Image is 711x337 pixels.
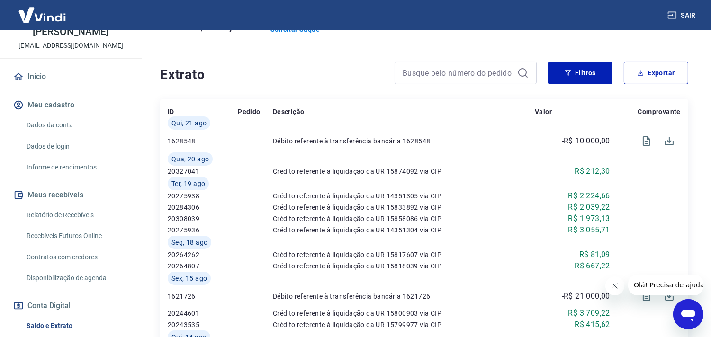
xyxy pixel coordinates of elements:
span: Ter, 19 ago [171,179,205,188]
p: Crédito referente à liquidação da UR 14351304 via CIP [273,225,535,235]
p: Crédito referente à liquidação da UR 14351305 via CIP [273,191,535,201]
p: Crédito referente à liquidação da UR 15874092 via CIP [273,167,535,176]
p: 20244601 [168,309,238,318]
p: R$ 3.055,71 [568,224,610,236]
button: Meus recebíveis [11,185,130,205]
button: Filtros [548,62,612,84]
a: Disponibilização de agenda [23,268,130,288]
p: 20275938 [168,191,238,201]
p: ID [168,107,174,116]
p: Crédito referente à liquidação da UR 15817607 via CIP [273,250,535,259]
a: Saldo e Extrato [23,316,130,336]
p: R$ 667,22 [575,260,610,272]
p: [EMAIL_ADDRESS][DOMAIN_NAME] [18,41,123,51]
a: Contratos com credores [23,248,130,267]
p: 20243535 [168,320,238,329]
span: Download [658,130,681,152]
a: Informe de rendimentos [23,158,130,177]
p: Débito referente à transferência bancária 1628548 [273,136,535,146]
span: Seg, 18 ago [171,238,207,247]
iframe: Botão para abrir a janela de mensagens [673,299,703,329]
a: Início [11,66,130,87]
a: Dados de login [23,137,130,156]
span: Olá! Precisa de ajuda? [6,7,80,14]
p: R$ 212,30 [575,166,610,177]
span: Download [658,285,681,308]
p: Crédito referente à liquidação da UR 15833892 via CIP [273,203,535,212]
p: -R$ 21.000,00 [562,291,610,302]
p: 20284306 [168,203,238,212]
p: Comprovante [638,107,681,116]
p: R$ 415,62 [575,319,610,330]
p: 20264262 [168,250,238,259]
h4: Extrato [160,65,383,84]
p: 20308039 [168,214,238,223]
img: Vindi [11,0,73,29]
p: 20275936 [168,225,238,235]
p: -R$ 10.000,00 [562,135,610,147]
a: Relatório de Recebíveis [23,205,130,225]
p: Crédito referente à liquidação da UR 15800903 via CIP [273,309,535,318]
p: Crédito referente à liquidação da UR 15799977 via CIP [273,320,535,329]
p: Descrição [273,107,305,116]
span: Qua, 20 ago [171,154,209,164]
span: Visualizar [635,130,658,152]
p: 20264807 [168,261,238,271]
a: Dados da conta [23,115,130,135]
p: [PERSON_NAME] [33,27,108,37]
span: Qui, 21 ago [171,118,207,128]
p: Crédito referente à liquidação da UR 15858086 via CIP [273,214,535,223]
button: Sair [666,7,700,24]
p: R$ 3.709,22 [568,308,610,319]
p: R$ 2.039,22 [568,202,610,213]
a: Recebíveis Futuros Online [23,226,130,246]
input: Busque pelo número do pedido [403,66,513,80]
p: Pedido [238,107,260,116]
p: Crédito referente à liquidação da UR 15818039 via CIP [273,261,535,271]
span: Visualizar [635,285,658,308]
p: R$ 1.973,13 [568,213,610,224]
p: 20327041 [168,167,238,176]
span: Sex, 15 ago [171,274,207,283]
p: R$ 81,09 [579,249,610,260]
p: 1628548 [168,136,238,146]
iframe: Mensagem da empresa [628,275,703,295]
button: Conta Digital [11,295,130,316]
iframe: Fechar mensagem [605,276,624,295]
button: Meu cadastro [11,95,130,115]
p: R$ 2.224,66 [568,190,610,202]
p: Valor [535,107,552,116]
p: Débito referente à transferência bancária 1621726 [273,292,535,301]
button: Exportar [624,62,688,84]
p: 1621726 [168,292,238,301]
